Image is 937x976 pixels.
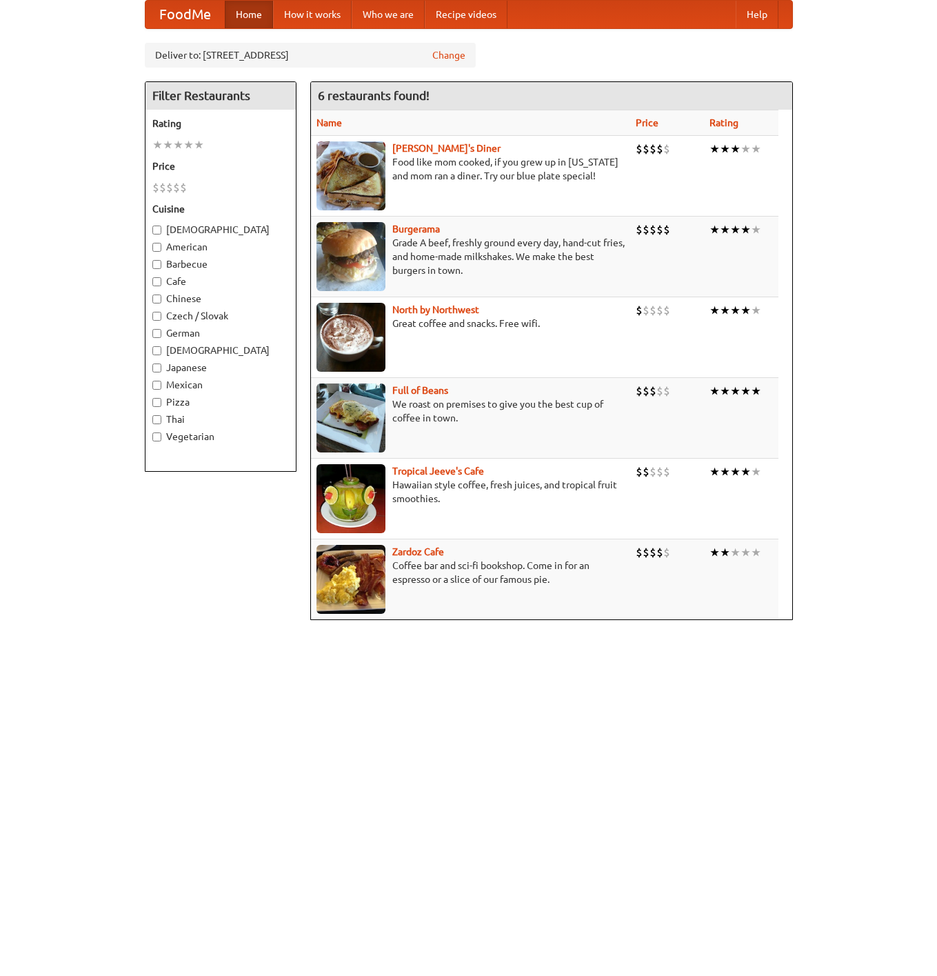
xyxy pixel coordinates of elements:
[152,381,161,390] input: Mexican
[152,326,289,340] label: German
[392,546,444,557] a: Zardoz Cafe
[316,478,625,506] p: Hawaiian style coffee, fresh juices, and tropical fruit smoothies.
[152,361,289,375] label: Japanese
[730,545,740,560] li: ★
[180,180,187,195] li: $
[709,303,720,318] li: ★
[656,222,663,237] li: $
[392,223,440,235] a: Burgerama
[152,137,163,152] li: ★
[173,137,183,152] li: ★
[152,226,161,235] input: [DEMOGRAPHIC_DATA]
[636,141,643,157] li: $
[720,384,730,399] li: ★
[273,1,352,28] a: How it works
[225,1,273,28] a: Home
[751,303,761,318] li: ★
[152,309,289,323] label: Czech / Slovak
[159,180,166,195] li: $
[152,223,289,237] label: [DEMOGRAPHIC_DATA]
[183,137,194,152] li: ★
[152,202,289,216] h5: Cuisine
[316,141,385,210] img: sallys.jpg
[643,464,649,479] li: $
[663,384,670,399] li: $
[709,141,720,157] li: ★
[740,303,751,318] li: ★
[740,384,751,399] li: ★
[709,222,720,237] li: ★
[392,143,501,154] a: [PERSON_NAME]'s Diner
[730,222,740,237] li: ★
[720,141,730,157] li: ★
[736,1,778,28] a: Help
[663,464,670,479] li: $
[152,430,289,444] label: Vegetarian
[152,275,289,288] label: Cafe
[316,222,385,291] img: burgerama.jpg
[720,222,730,237] li: ★
[316,303,385,372] img: north.jpg
[152,412,289,426] label: Thai
[730,141,740,157] li: ★
[392,304,479,315] a: North by Northwest
[643,222,649,237] li: $
[316,545,385,614] img: zardoz.jpg
[656,303,663,318] li: $
[643,384,649,399] li: $
[709,117,738,128] a: Rating
[152,432,161,441] input: Vegetarian
[751,545,761,560] li: ★
[152,343,289,357] label: [DEMOGRAPHIC_DATA]
[152,117,289,130] h5: Rating
[649,303,656,318] li: $
[649,384,656,399] li: $
[720,464,730,479] li: ★
[649,464,656,479] li: $
[392,385,448,396] a: Full of Beans
[740,545,751,560] li: ★
[720,545,730,560] li: ★
[152,260,161,269] input: Barbecue
[152,180,159,195] li: $
[740,464,751,479] li: ★
[152,243,161,252] input: American
[152,363,161,372] input: Japanese
[316,236,625,277] p: Grade A beef, freshly ground every day, hand-cut fries, and home-made milkshakes. We make the bes...
[720,303,730,318] li: ★
[145,1,225,28] a: FoodMe
[709,384,720,399] li: ★
[152,395,289,409] label: Pizza
[152,378,289,392] label: Mexican
[152,292,289,306] label: Chinese
[649,141,656,157] li: $
[316,464,385,533] img: jeeves.jpg
[392,466,484,477] b: Tropical Jeeve's Cafe
[730,464,740,479] li: ★
[636,222,643,237] li: $
[636,464,643,479] li: $
[656,545,663,560] li: $
[194,137,204,152] li: ★
[649,545,656,560] li: $
[316,117,342,128] a: Name
[663,545,670,560] li: $
[173,180,180,195] li: $
[751,384,761,399] li: ★
[730,384,740,399] li: ★
[656,384,663,399] li: $
[643,303,649,318] li: $
[730,303,740,318] li: ★
[152,240,289,254] label: American
[316,384,385,452] img: beans.jpg
[643,141,649,157] li: $
[152,159,289,173] h5: Price
[145,43,476,68] div: Deliver to: [STREET_ADDRESS]
[152,346,161,355] input: [DEMOGRAPHIC_DATA]
[352,1,425,28] a: Who we are
[656,141,663,157] li: $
